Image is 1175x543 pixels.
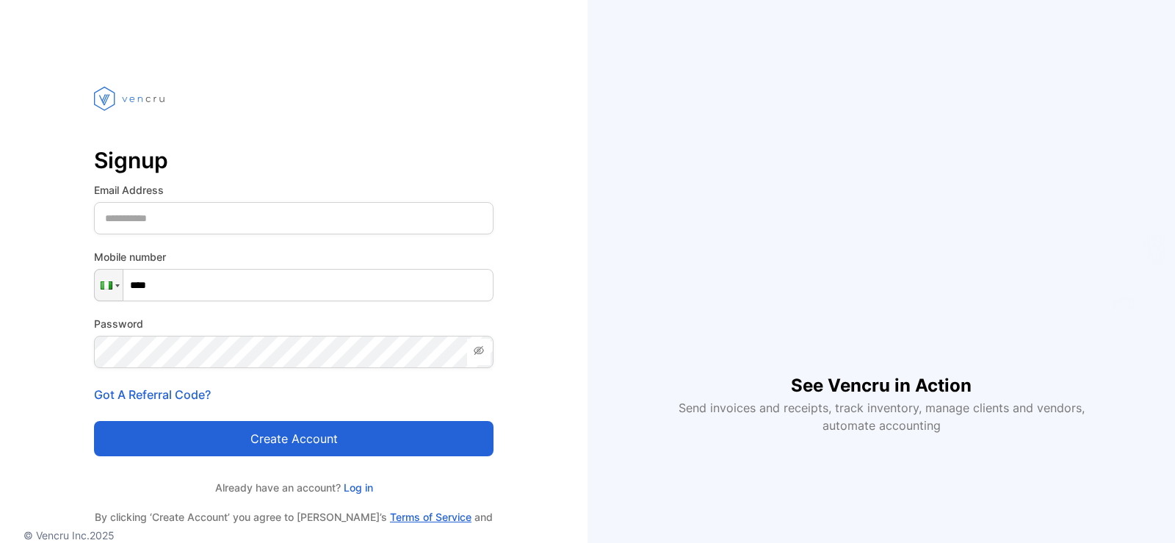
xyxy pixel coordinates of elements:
[94,316,493,331] label: Password
[94,421,493,456] button: Create account
[668,109,1094,349] iframe: YouTube video player
[791,349,972,399] h1: See Vencru in Action
[390,511,471,523] a: Terms of Service
[256,525,332,538] a: Privacy Policies
[341,481,373,494] a: Log in
[94,59,167,138] img: vencru logo
[94,143,493,178] p: Signup
[94,386,493,403] p: Got A Referral Code?
[94,182,493,198] label: Email Address
[94,480,493,495] p: Already have an account?
[94,249,493,265] label: Mobile number
[95,270,123,301] div: Nigeria: + 234
[94,510,493,539] p: By clicking ‘Create Account’ you agree to [PERSON_NAME]’s and
[670,399,1093,434] p: Send invoices and receipts, track inventory, manage clients and vendors, automate accounting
